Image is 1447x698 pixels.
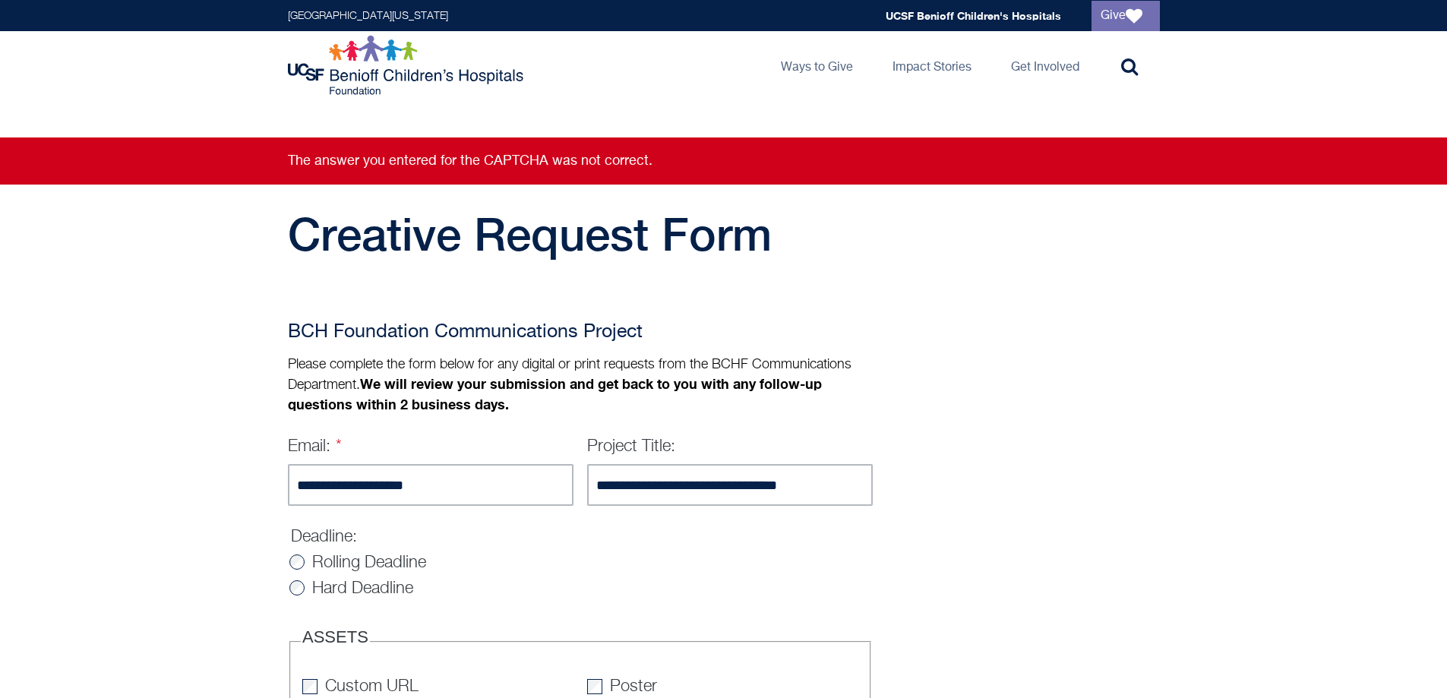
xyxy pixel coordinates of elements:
label: Hard Deadline [312,580,413,597]
label: Deadline: [291,529,357,545]
p: Please complete the form below for any digital or print requests from the BCHF Communications Dep... [288,355,873,415]
a: Give [1092,1,1160,31]
label: Custom URL [325,678,419,695]
div: The answer you entered for the CAPTCHA was not correct. [288,153,1160,169]
label: Poster [610,678,657,695]
span: Creative Request Form [288,207,772,261]
label: Rolling Deadline [312,554,426,571]
a: UCSF Benioff Children's Hospitals [886,9,1061,22]
a: Get Involved [999,31,1092,99]
h2: BCH Foundation Communications Project [288,317,873,348]
label: Project Title: [587,438,675,455]
label: ASSETS [302,629,368,646]
a: Impact Stories [880,31,984,99]
a: [GEOGRAPHIC_DATA][US_STATE] [288,11,448,21]
a: Ways to Give [769,31,865,99]
label: Email: [288,438,343,455]
img: Logo for UCSF Benioff Children's Hospitals Foundation [288,35,527,96]
strong: We will review your submission and get back to you with any follow-up questions within 2 business... [288,375,822,412]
